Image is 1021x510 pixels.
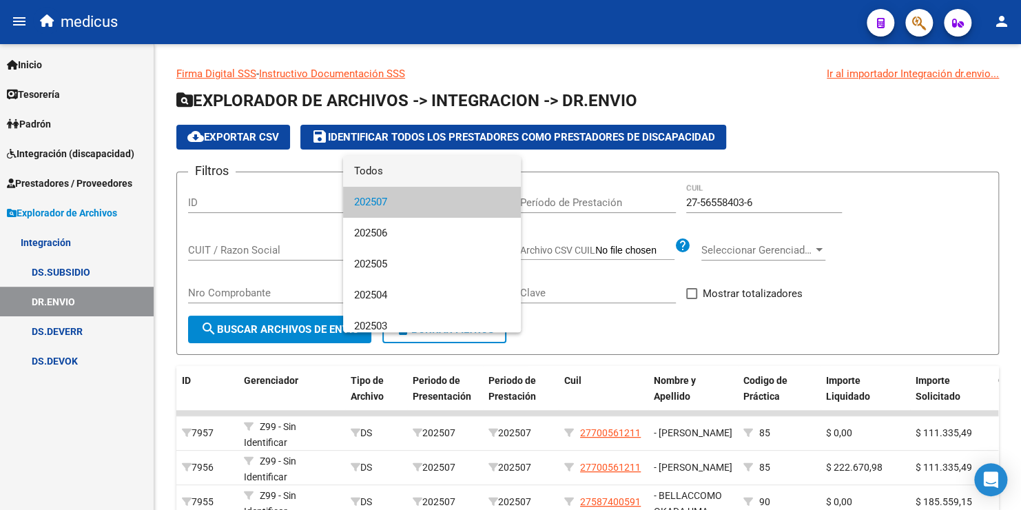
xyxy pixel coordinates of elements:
[974,463,1007,496] div: Open Intercom Messenger
[354,311,510,342] span: 202503
[354,280,510,311] span: 202504
[354,187,510,218] span: 202507
[354,249,510,280] span: 202505
[354,156,510,187] span: Todos
[354,218,510,249] span: 202506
